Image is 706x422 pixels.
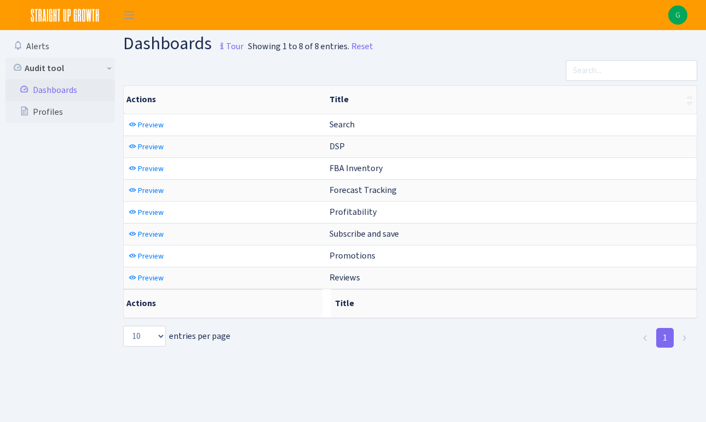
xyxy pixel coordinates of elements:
[668,5,687,25] img: Gilit
[126,116,166,133] a: Preview
[329,228,399,239] span: Subscribe and save
[123,34,244,56] h1: Dashboards
[123,326,166,347] select: entries per page
[656,328,674,348] a: 1
[126,160,166,177] a: Preview
[5,79,115,101] a: Dashboards
[126,248,166,265] a: Preview
[115,6,143,24] button: Toggle navigation
[138,251,164,261] span: Preview
[329,250,375,261] span: Promotions
[329,184,397,196] span: Forecast Tracking
[126,226,166,243] a: Preview
[329,206,377,218] span: Profitability
[126,269,166,286] a: Preview
[248,40,349,53] div: Showing 1 to 8 of 8 entries.
[668,5,687,25] a: G
[566,60,697,81] input: Search...
[5,36,115,57] a: Alerts
[5,57,115,79] a: Audit tool
[329,119,355,130] span: Search
[329,162,383,174] span: FBA Inventory
[138,120,164,130] span: Preview
[212,32,244,55] a: Tour
[138,273,164,283] span: Preview
[325,86,697,114] th: Title : activate to sort column ascending
[126,138,166,155] a: Preview
[138,142,164,152] span: Preview
[126,204,166,221] a: Preview
[126,182,166,199] a: Preview
[124,289,322,318] th: Actions
[138,229,164,239] span: Preview
[124,86,325,114] th: Actions
[123,326,230,347] label: entries per page
[331,289,697,318] th: Title
[138,185,164,196] span: Preview
[138,207,164,218] span: Preview
[351,40,373,53] a: Reset
[329,140,345,152] span: DSP
[5,101,115,123] a: Profiles
[138,163,164,174] span: Preview
[215,37,244,56] small: Tour
[329,272,360,283] span: Reviews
